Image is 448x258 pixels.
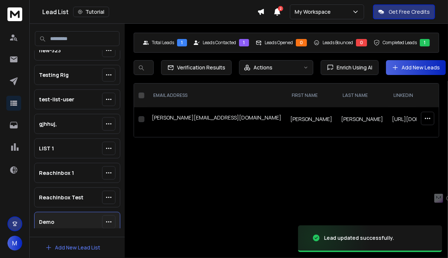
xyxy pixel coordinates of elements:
div: 1 [239,39,249,46]
span: Enrich Using AI [334,64,372,71]
div: [PERSON_NAME][EMAIL_ADDRESS][DOMAIN_NAME] [152,114,281,124]
button: Tutorial [73,7,109,17]
p: Testing Rig [39,71,69,79]
div: 1 [177,39,187,46]
span: Verification Results [174,64,225,71]
p: LIST 1 [39,145,54,152]
p: Demo [39,218,54,226]
div: Lead List [42,7,257,17]
p: Leads Bounced [323,40,353,46]
p: ReachInbox Test [39,194,84,201]
td: [PERSON_NAME] [286,107,337,131]
p: Leads Opened [265,40,293,46]
button: Enrich Using AI [321,60,379,75]
div: Lead updated successfully. [324,234,394,242]
div: 0 [296,39,307,46]
button: Add New Leads [386,60,446,75]
p: Leads Contacted [203,40,236,46]
p: Completed Leads [383,40,417,46]
button: Add New Lead List [39,240,106,255]
th: EMAIL ADDRESS [147,84,286,107]
p: test-list-user [39,96,74,103]
p: Actions [254,64,272,71]
p: Get Free Credits [389,8,430,16]
div: 0 [356,39,367,46]
p: new-323 [39,47,61,54]
div: 1 [420,39,430,46]
p: Total Leads [152,40,174,46]
button: Verification Results [161,60,232,75]
th: LAST NAME [337,84,387,107]
td: [PERSON_NAME] [337,107,387,131]
button: M [7,236,22,251]
p: gjhhuj, [39,120,57,128]
p: Reachinbox 1 [39,169,74,177]
button: Get Free Credits [373,4,435,19]
th: FIRST NAME [286,84,337,107]
a: Add New Leads [392,64,440,71]
p: My Workspace [295,8,334,16]
span: 2 [278,6,283,11]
